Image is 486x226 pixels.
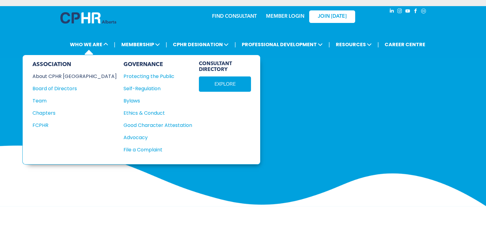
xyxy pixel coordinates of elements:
span: MEMBERSHIP [119,39,161,50]
a: EXPLORE [199,76,251,92]
a: Protecting the Public [123,72,192,80]
a: FCPHR [32,121,117,129]
a: Ethics & Conduct [123,109,192,117]
div: GOVERNANCE [123,61,192,68]
div: Advocacy [123,134,185,141]
a: Social network [420,8,427,16]
a: FIND CONSULTANT [212,14,257,19]
div: File a Complaint [123,146,185,154]
div: About CPHR [GEOGRAPHIC_DATA] [32,72,108,80]
li: | [114,38,116,51]
div: Ethics & Conduct [123,109,185,117]
div: Good Character Attestation [123,121,185,129]
a: instagram [396,8,403,16]
span: JOIN [DATE] [318,14,347,20]
div: Bylaws [123,97,185,105]
a: Advocacy [123,134,192,141]
a: Chapters [32,109,117,117]
li: | [165,38,167,51]
img: A blue and white logo for cp alberta [60,12,116,24]
span: RESOURCES [334,39,374,50]
a: Bylaws [123,97,192,105]
a: JOIN [DATE] [309,10,355,23]
div: Chapters [32,109,108,117]
span: WHO WE ARE [68,39,110,50]
div: Protecting the Public [123,72,185,80]
span: CONSULTANT DIRECTORY [199,61,251,73]
div: FCPHR [32,121,108,129]
a: linkedin [388,8,395,16]
a: Board of Directors [32,85,117,92]
div: Team [32,97,108,105]
span: PROFESSIONAL DEVELOPMENT [240,39,325,50]
a: Good Character Attestation [123,121,192,129]
a: Team [32,97,117,105]
a: File a Complaint [123,146,192,154]
a: MEMBER LOGIN [266,14,304,19]
a: CAREER CENTRE [383,39,427,50]
li: | [234,38,236,51]
div: ASSOCIATION [32,61,117,68]
a: About CPHR [GEOGRAPHIC_DATA] [32,72,117,80]
li: | [378,38,379,51]
li: | [328,38,330,51]
a: Self-Regulation [123,85,192,92]
div: Self-Regulation [123,85,185,92]
span: CPHR DESIGNATION [171,39,230,50]
a: facebook [412,8,419,16]
div: Board of Directors [32,85,108,92]
a: youtube [404,8,411,16]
